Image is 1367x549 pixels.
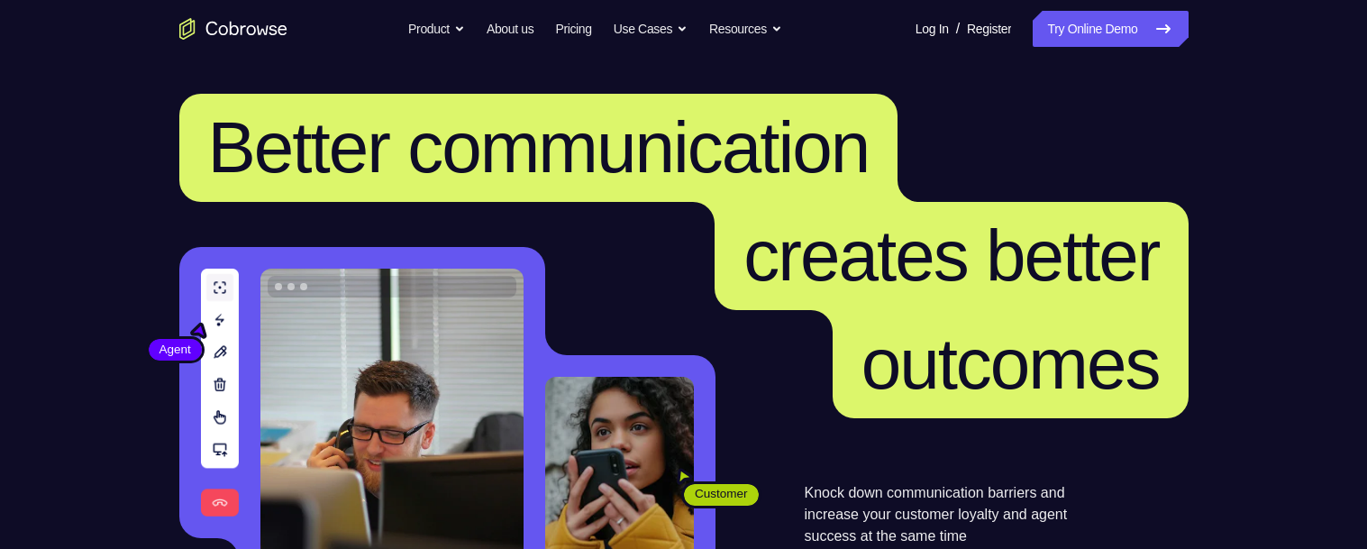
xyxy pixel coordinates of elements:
[916,11,949,47] a: Log In
[956,18,960,40] span: /
[1033,11,1188,47] a: Try Online Demo
[555,11,591,47] a: Pricing
[861,324,1160,404] span: outcomes
[208,107,870,188] span: Better communication
[743,215,1159,296] span: creates better
[805,482,1099,547] p: Knock down communication barriers and increase your customer loyalty and agent success at the sam...
[614,11,688,47] button: Use Cases
[179,18,287,40] a: Go to the home page
[408,11,465,47] button: Product
[709,11,782,47] button: Resources
[487,11,533,47] a: About us
[967,11,1011,47] a: Register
